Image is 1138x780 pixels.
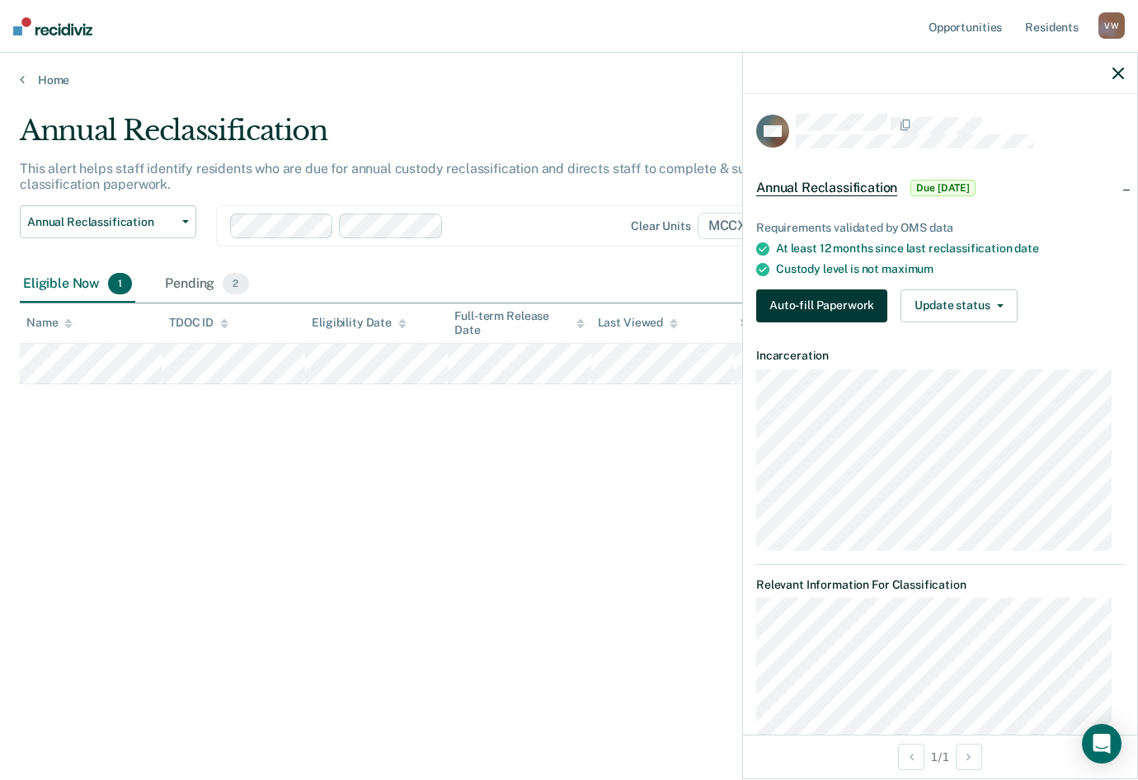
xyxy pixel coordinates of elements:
div: Requirements validated by OMS data [756,221,1124,235]
div: Pending [162,266,252,303]
div: Open Intercom Messenger [1082,724,1122,764]
p: This alert helps staff identify residents who are due for annual custody reclassification and dir... [20,161,801,192]
div: Annual ReclassificationDue [DATE] [743,162,1137,214]
dt: Incarceration [756,349,1124,363]
dt: Relevant Information For Classification [756,578,1124,592]
div: Eligibility Date [312,316,407,330]
div: Eligible Now [20,266,135,303]
a: Navigate to form link [756,289,894,322]
div: At least 12 months since last reclassification [776,242,1124,256]
span: 2 [223,273,248,294]
a: Home [20,73,1118,87]
button: Auto-fill Paperwork [756,289,887,322]
div: Name [26,316,73,330]
span: Annual Reclassification [27,215,176,229]
button: Update status [901,289,1017,322]
div: Clear units [631,219,691,233]
div: Annual Reclassification [20,114,873,161]
div: 1 / 1 [743,735,1137,778]
div: TDOC ID [169,316,228,330]
button: Next Opportunity [956,744,982,770]
button: Previous Opportunity [898,744,924,770]
span: Due [DATE] [910,180,976,196]
div: V W [1098,12,1125,39]
span: Annual Reclassification [756,180,897,196]
span: 1 [108,273,132,294]
span: maximum [882,262,933,275]
img: Recidiviz [13,17,92,35]
div: Last Viewed [598,316,678,330]
div: Status [741,316,776,330]
div: Full-term Release Date [454,309,584,337]
div: Custody level is not [776,262,1124,276]
span: MCCX [698,213,770,239]
span: date [1014,242,1038,255]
